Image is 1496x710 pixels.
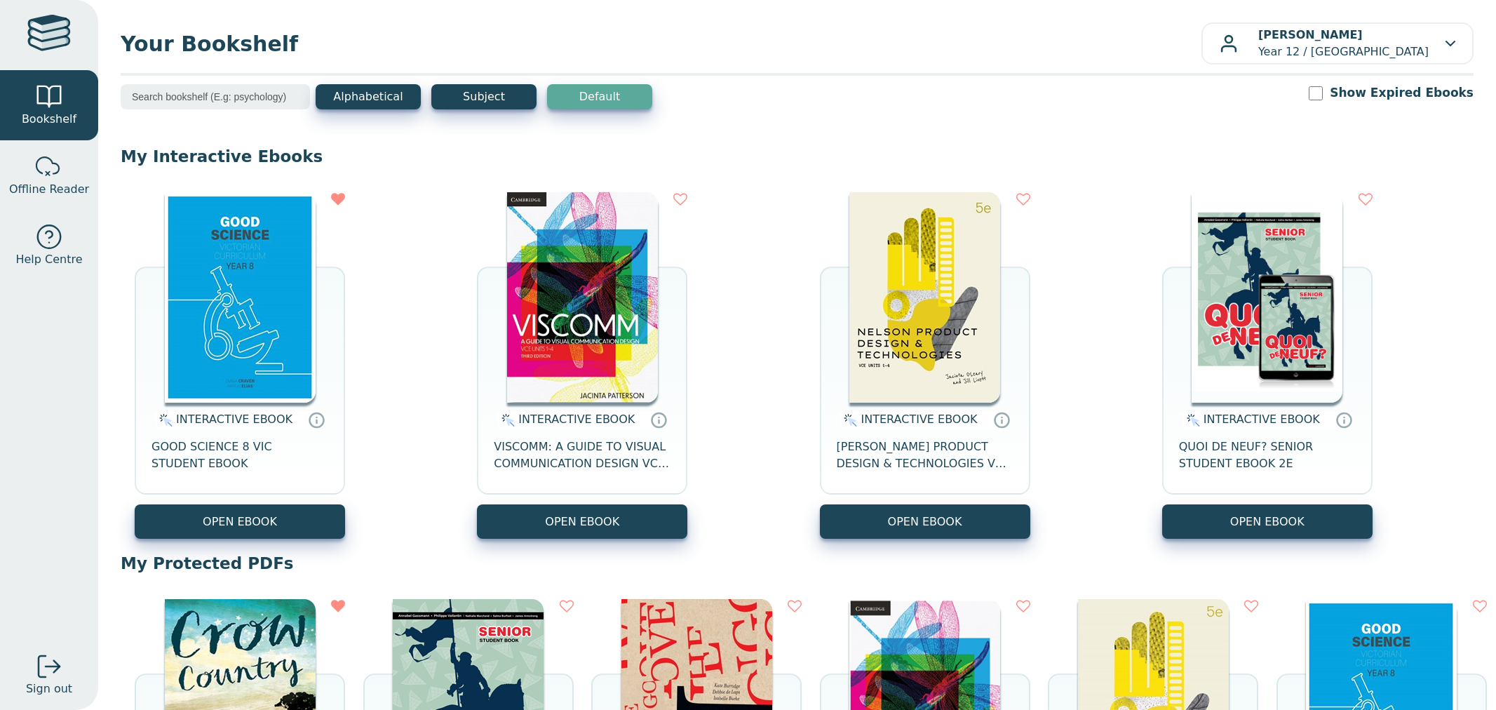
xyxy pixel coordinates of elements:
[650,411,667,428] a: Interactive eBooks are accessed online via the publisher’s portal. They contain interactive resou...
[155,412,173,429] img: interactive.svg
[494,438,670,472] span: VISCOMM: A GUIDE TO VISUAL COMMUNICATION DESIGN VCE UNITS 1-4 EBOOK 3E
[15,251,82,268] span: Help Centre
[1162,504,1373,539] button: OPEN EBOOK
[121,28,1201,60] span: Your Bookshelf
[176,413,292,426] span: INTERACTIVE EBOOK
[1204,413,1320,426] span: INTERACTIVE EBOOK
[1330,84,1474,102] label: Show Expired Ebooks
[135,504,345,539] button: OPEN EBOOK
[9,181,89,198] span: Offline Reader
[1201,22,1474,65] button: [PERSON_NAME]Year 12 / [GEOGRAPHIC_DATA]
[993,411,1010,428] a: Interactive eBooks are accessed online via the publisher’s portal. They contain interactive resou...
[840,412,857,429] img: interactive.svg
[308,411,325,428] a: Interactive eBooks are accessed online via the publisher’s portal. They contain interactive resou...
[1258,28,1363,41] b: [PERSON_NAME]
[507,192,658,403] img: bab7d975-5677-47cd-93a9-ba0f992ad8ba.png
[849,192,1000,403] img: 61378b36-6822-4aab-a9c6-73cab5c0ca6f.jpg
[22,111,76,128] span: Bookshelf
[547,84,652,109] button: Default
[165,192,316,403] img: ec69e1b9-f088-ea11-a992-0272d098c78b.jpg
[1335,411,1352,428] a: Interactive eBooks are accessed online via the publisher’s portal. They contain interactive resou...
[1179,438,1356,472] span: QUOI DE NEUF? SENIOR STUDENT EBOOK 2E
[477,504,687,539] button: OPEN EBOOK
[151,438,328,472] span: GOOD SCIENCE 8 VIC STUDENT EBOOK
[431,84,537,109] button: Subject
[497,412,515,429] img: interactive.svg
[121,146,1474,167] p: My Interactive Ebooks
[1258,27,1429,60] p: Year 12 / [GEOGRAPHIC_DATA]
[820,504,1030,539] button: OPEN EBOOK
[1192,192,1342,403] img: 9f7789cc-7891-e911-a97e-0272d098c78b.jpg
[316,84,421,109] button: Alphabetical
[837,438,1013,472] span: [PERSON_NAME] PRODUCT DESIGN & TECHNOLOGIES VCE UNITS 1-4 STUDENT BOOK 5E
[518,413,635,426] span: INTERACTIVE EBOOK
[121,553,1474,574] p: My Protected PDFs
[1182,412,1200,429] img: interactive.svg
[861,413,978,426] span: INTERACTIVE EBOOK
[26,681,72,697] span: Sign out
[121,84,310,109] input: Search bookshelf (E.g: psychology)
